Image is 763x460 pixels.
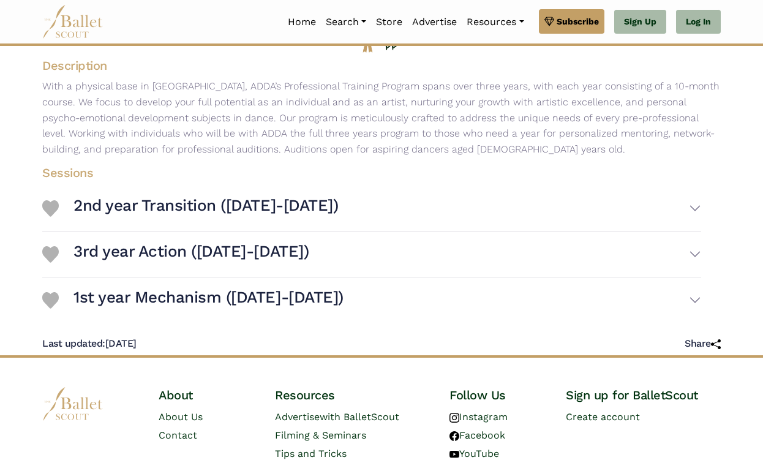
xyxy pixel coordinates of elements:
[42,337,137,350] h5: [DATE]
[566,387,721,403] h4: Sign up for BalletScout
[449,413,459,423] img: instagram logo
[320,411,399,423] span: with BalletScout
[449,387,546,403] h4: Follow Us
[449,448,499,459] a: YouTube
[32,58,731,74] h4: Description
[42,292,59,309] img: Heart
[275,387,430,403] h4: Resources
[557,15,599,28] span: Subscribe
[42,387,103,421] img: logo
[159,429,197,441] a: Contact
[42,337,105,349] span: Last updated:
[449,431,459,441] img: facebook logo
[407,9,462,35] a: Advertise
[42,246,59,263] img: Heart
[159,387,255,403] h4: About
[73,190,701,226] button: 2nd year Transition ([DATE]-[DATE])
[275,411,399,423] a: Advertisewith BalletScout
[32,165,711,181] h4: Sessions
[449,450,459,459] img: youtube logo
[371,9,407,35] a: Store
[73,241,309,262] h3: 3rd year Action ([DATE]-[DATE])
[462,9,528,35] a: Resources
[676,10,721,34] a: Log In
[539,9,604,34] a: Subscribe
[32,78,731,157] p: With a physical base in [GEOGRAPHIC_DATA], ADDA’s Professional Training Program spans over three ...
[449,411,508,423] a: Instagram
[566,411,640,423] a: Create account
[275,448,347,459] a: Tips and Tricks
[275,429,366,441] a: Filming & Seminars
[321,9,371,35] a: Search
[73,195,338,216] h3: 2nd year Transition ([DATE]-[DATE])
[283,9,321,35] a: Home
[449,429,505,441] a: Facebook
[159,411,203,423] a: About Us
[614,10,666,34] a: Sign Up
[544,15,554,28] img: gem.svg
[685,337,721,350] h5: Share
[73,287,344,308] h3: 1st year Mechanism ([DATE]-[DATE])
[73,282,701,318] button: 1st year Mechanism ([DATE]-[DATE])
[73,236,701,272] button: 3rd year Action ([DATE]-[DATE])
[42,200,59,217] img: Heart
